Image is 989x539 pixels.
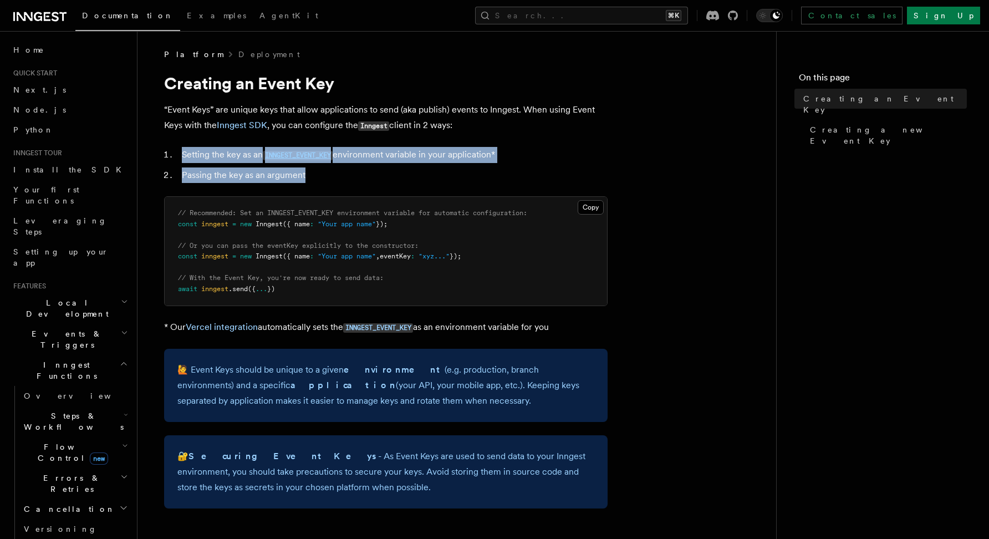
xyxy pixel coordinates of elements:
[344,364,445,375] strong: environment
[90,452,108,465] span: new
[9,324,130,355] button: Events & Triggers
[13,85,66,94] span: Next.js
[263,149,333,160] a: INNGEST_EVENT_KEY
[9,282,46,291] span: Features
[178,285,197,293] span: await
[228,285,248,293] span: .send
[13,247,109,267] span: Setting up your app
[343,323,413,333] code: INNGEST_EVENT_KEY
[19,406,130,437] button: Steps & Workflows
[178,252,197,260] span: const
[9,120,130,140] a: Python
[217,120,267,130] a: Inngest SDK
[411,252,415,260] span: :
[9,359,120,382] span: Inngest Functions
[178,209,527,217] span: // Recommended: Set an INNGEST_EVENT_KEY environment variable for automatic configuration:
[799,71,967,89] h4: On this page
[578,200,604,215] button: Copy
[164,102,608,134] p: “Event Keys” are unique keys that allow applications to send (aka publish) events to Inngest. Whe...
[179,167,608,183] li: Passing the key as an argument
[238,49,300,60] a: Deployment
[248,285,256,293] span: ({
[756,9,783,22] button: Toggle dark mode
[19,437,130,468] button: Flow Controlnew
[806,120,967,151] a: Creating a new Event Key
[666,10,681,21] kbd: ⌘K
[9,40,130,60] a: Home
[177,362,594,409] p: 🙋 Event Keys should be unique to a given (e.g. production, branch environments) and a specific (y...
[13,216,107,236] span: Leveraging Steps
[13,185,79,205] span: Your first Functions
[263,151,333,160] code: INNGEST_EVENT_KEY
[24,391,138,400] span: Overview
[9,211,130,242] a: Leveraging Steps
[240,220,252,228] span: new
[283,220,310,228] span: ({ name
[343,322,413,332] a: INNGEST_EVENT_KEY
[13,105,66,114] span: Node.js
[180,3,253,30] a: Examples
[9,149,62,157] span: Inngest tour
[475,7,688,24] button: Search...⌘K
[907,7,980,24] a: Sign Up
[9,355,130,386] button: Inngest Functions
[803,93,967,115] span: Creating an Event Key
[310,252,314,260] span: :
[256,285,267,293] span: ...
[177,449,594,495] p: 🔐 - As Event Keys are used to send data to your Inngest environment, you should take precautions ...
[801,7,903,24] a: Contact sales
[810,124,967,146] span: Creating a new Event Key
[376,252,380,260] span: ,
[9,80,130,100] a: Next.js
[9,328,121,350] span: Events & Triggers
[19,472,120,495] span: Errors & Retries
[283,252,310,260] span: ({ name
[9,160,130,180] a: Install the SDK
[201,252,228,260] span: inngest
[164,49,223,60] span: Platform
[19,441,122,464] span: Flow Control
[310,220,314,228] span: :
[19,519,130,539] a: Versioning
[13,165,128,174] span: Install the SDK
[13,44,44,55] span: Home
[318,252,376,260] span: "Your app name"
[256,252,283,260] span: Inngest
[201,220,228,228] span: inngest
[9,69,57,78] span: Quick start
[19,499,130,519] button: Cancellation
[267,285,275,293] span: })
[179,147,608,163] li: Setting the key as an environment variable in your application*
[19,468,130,499] button: Errors & Retries
[232,220,236,228] span: =
[9,293,130,324] button: Local Development
[82,11,174,20] span: Documentation
[253,3,325,30] a: AgentKit
[164,319,608,335] p: * Our automatically sets the as an environment variable for you
[24,525,97,533] span: Versioning
[799,89,967,120] a: Creating an Event Key
[358,121,389,131] code: Inngest
[256,220,283,228] span: Inngest
[178,274,384,282] span: // With the Event Key, you're now ready to send data:
[19,504,115,515] span: Cancellation
[318,220,376,228] span: "Your app name"
[9,180,130,211] a: Your first Functions
[201,285,228,293] span: inngest
[75,3,180,31] a: Documentation
[187,11,246,20] span: Examples
[178,220,197,228] span: const
[188,451,378,461] strong: Securing Event Keys
[259,11,318,20] span: AgentKit
[19,410,124,433] span: Steps & Workflows
[9,100,130,120] a: Node.js
[240,252,252,260] span: new
[9,297,121,319] span: Local Development
[178,242,419,250] span: // Or you can pass the eventKey explicitly to the constructor:
[450,252,461,260] span: });
[9,242,130,273] a: Setting up your app
[376,220,388,228] span: });
[232,252,236,260] span: =
[419,252,450,260] span: "xyz..."
[19,386,130,406] a: Overview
